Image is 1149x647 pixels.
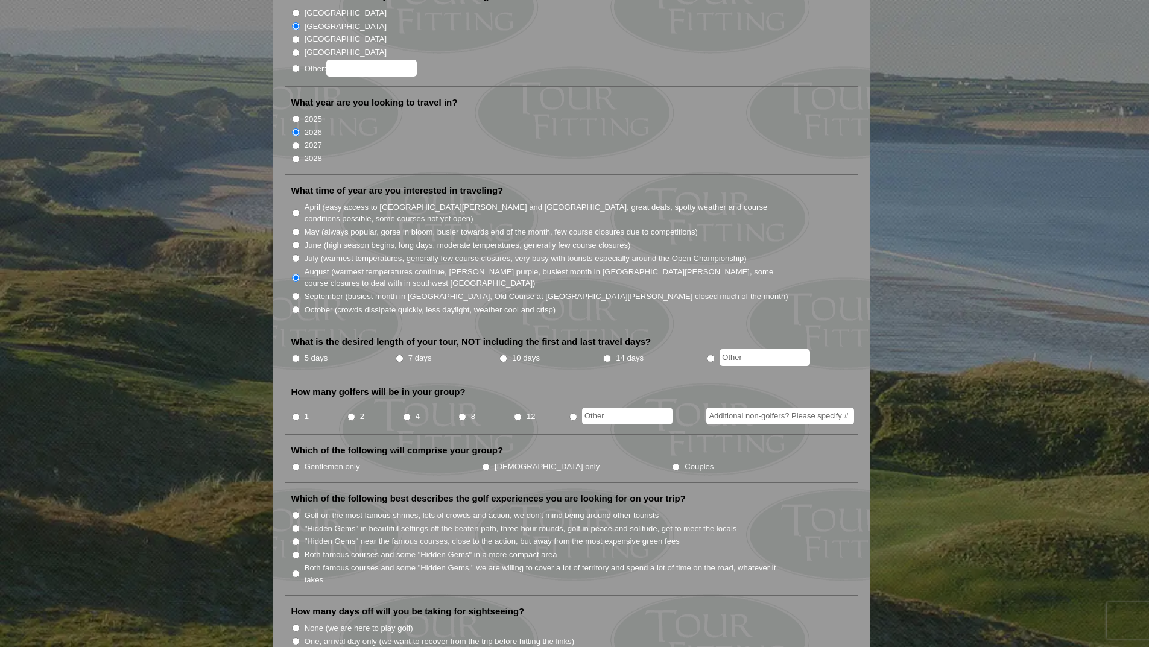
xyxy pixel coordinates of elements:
label: [GEOGRAPHIC_DATA] [305,46,387,58]
label: 2 [360,411,364,423]
label: August (warmest temperatures continue, [PERSON_NAME] purple, busiest month in [GEOGRAPHIC_DATA][P... [305,266,790,289]
label: May (always popular, gorse in bloom, busier towards end of the month, few course closures due to ... [305,226,698,238]
label: 12 [527,411,536,423]
label: Both famous courses and some "Hidden Gems," we are willing to cover a lot of territory and spend ... [305,562,790,585]
label: Gentlemen only [305,461,360,473]
label: June (high season begins, long days, moderate temperatures, generally few course closures) [305,239,631,251]
label: 2027 [305,139,322,151]
label: April (easy access to [GEOGRAPHIC_DATA][PERSON_NAME] and [GEOGRAPHIC_DATA], great deals, spotty w... [305,201,790,225]
input: Additional non-golfers? Please specify # [706,408,854,424]
label: 1 [305,411,309,423]
label: 2028 [305,153,322,165]
label: [GEOGRAPHIC_DATA] [305,21,387,33]
label: How many golfers will be in your group? [291,386,466,398]
label: 2026 [305,127,322,139]
label: Which of the following will comprise your group? [291,444,504,456]
label: 5 days [305,352,328,364]
label: None (we are here to play golf) [305,622,413,634]
label: September (busiest month in [GEOGRAPHIC_DATA], Old Course at [GEOGRAPHIC_DATA][PERSON_NAME] close... [305,291,788,303]
label: How many days off will you be taking for sightseeing? [291,605,525,617]
input: Other: [326,60,417,77]
input: Other [720,349,810,366]
label: [GEOGRAPHIC_DATA] [305,33,387,45]
label: 4 [416,411,420,423]
input: Other [582,408,673,424]
label: October (crowds dissipate quickly, less daylight, weather cool and crisp) [305,304,556,316]
label: 2025 [305,113,322,125]
label: "Hidden Gems" in beautiful settings off the beaten path, three hour rounds, golf in peace and sol... [305,523,737,535]
label: Other: [305,60,417,77]
label: Both famous courses and some "Hidden Gems" in a more compact area [305,549,557,561]
label: What year are you looking to travel in? [291,96,458,109]
label: 8 [471,411,475,423]
label: Couples [685,461,714,473]
label: Golf on the most famous shrines, lots of crowds and action, we don't mind being around other tour... [305,510,659,522]
label: [DEMOGRAPHIC_DATA] only [495,461,600,473]
label: What is the desired length of your tour, NOT including the first and last travel days? [291,336,651,348]
label: 14 days [616,352,644,364]
label: [GEOGRAPHIC_DATA] [305,7,387,19]
label: "Hidden Gems" near the famous courses, close to the action, but away from the most expensive gree... [305,535,680,548]
label: 10 days [512,352,540,364]
label: 7 days [408,352,432,364]
label: Which of the following best describes the golf experiences you are looking for on your trip? [291,493,686,505]
label: July (warmest temperatures, generally few course closures, very busy with tourists especially aro... [305,253,747,265]
label: What time of year are you interested in traveling? [291,185,504,197]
